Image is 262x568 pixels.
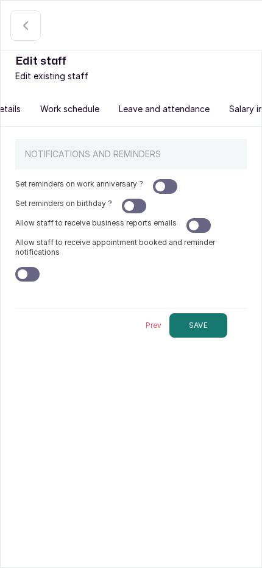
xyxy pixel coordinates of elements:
[138,313,169,338] button: Prev
[112,99,217,119] button: Leave and attendance
[15,70,247,82] p: Edit existing staff
[15,238,247,257] label: Allow staff to receive appointment booked and reminder notifications
[15,138,171,170] p: NOTIFICATIONS AND REMINDERS
[15,218,177,233] label: Allow staff to receive business reports emails
[15,179,143,194] label: Set reminders on work anniversary ?
[169,313,227,338] button: SAVE
[15,53,247,70] h1: Edit staff
[33,99,107,119] button: Work schedule
[15,199,112,213] label: Set reminders on birthday ?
